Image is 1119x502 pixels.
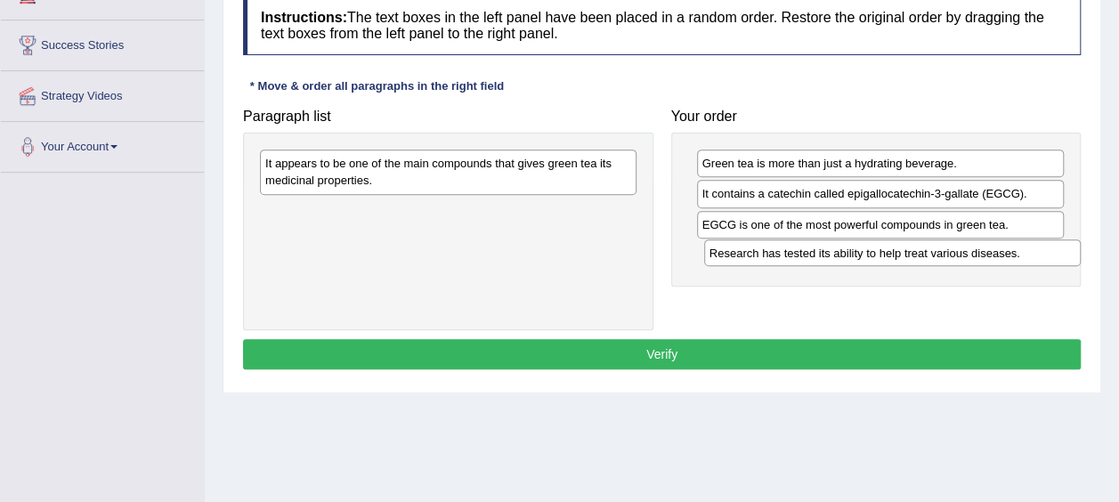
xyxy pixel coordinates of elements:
div: It contains a catechin called epigallocatechin-3-gallate (EGCG). [697,180,1065,207]
div: Green tea is more than just a hydrating beverage. [697,150,1065,177]
a: Success Stories [1,20,204,65]
div: Research has tested its ability to help treat various diseases. [704,239,1081,266]
b: Instructions: [261,10,347,25]
button: Verify [243,339,1081,369]
h4: Your order [671,109,1082,125]
div: It appears to be one of the main compounds that gives green tea its medicinal properties. [260,150,637,194]
a: Your Account [1,122,204,166]
div: EGCG is one of the most powerful compounds in green tea. [697,211,1065,239]
a: Strategy Videos [1,71,204,116]
h4: Paragraph list [243,109,653,125]
div: * Move & order all paragraphs in the right field [243,77,511,94]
